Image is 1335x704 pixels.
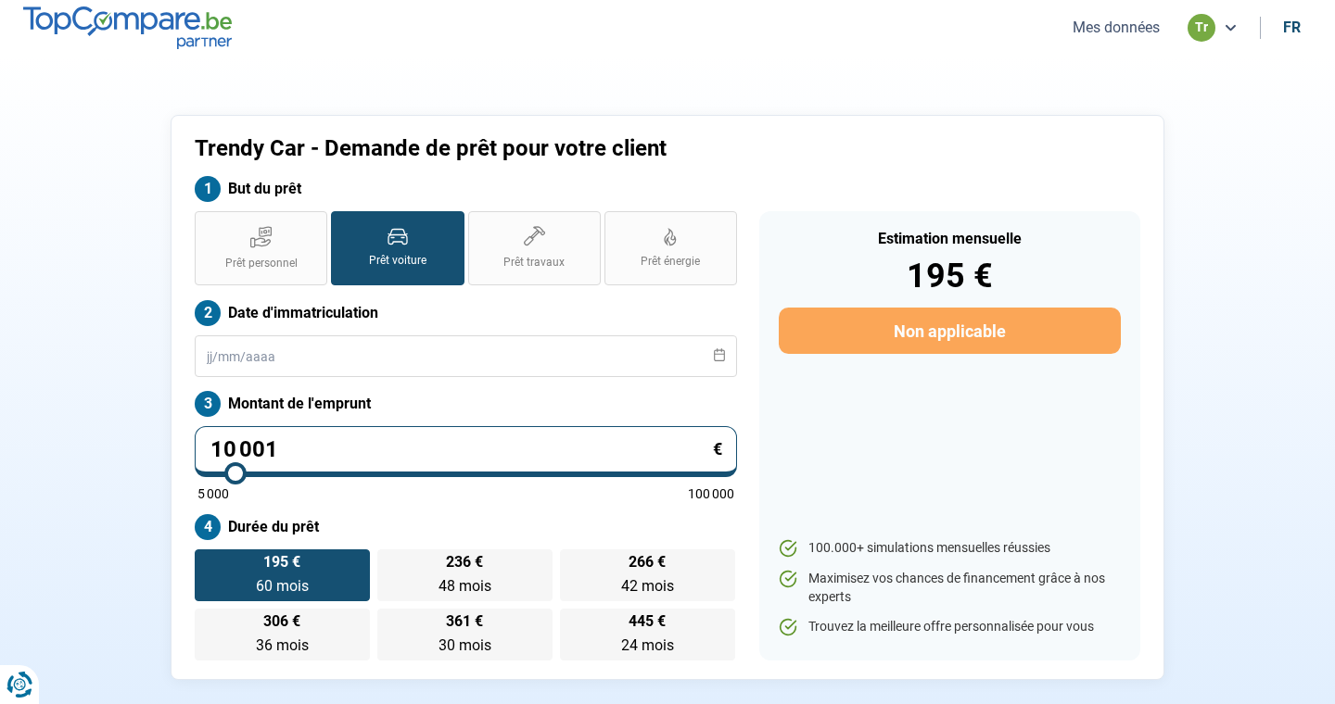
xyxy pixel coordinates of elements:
span: Prêt énergie [641,254,700,270]
li: 100.000+ simulations mensuelles réussies [779,539,1121,558]
span: 266 € [629,555,666,570]
span: 30 mois [439,636,491,654]
span: 361 € [446,614,483,629]
li: Maximisez vos chances de financement grâce à nos experts [779,570,1121,606]
li: Trouvez la meilleure offre personnalisée pour vous [779,618,1121,636]
span: 306 € [263,614,300,629]
span: Prêt voiture [369,253,426,269]
label: But du prêt [195,176,737,202]
span: 48 mois [439,577,491,595]
div: fr [1283,19,1301,36]
span: 5 000 [197,487,229,500]
span: 60 mois [256,577,309,595]
span: 24 mois [621,636,674,654]
span: Prêt personnel [225,256,298,271]
input: jj/mm/aaaa [195,335,737,377]
span: € [713,441,722,458]
h1: Trendy Car - Demande de prêt pour votre client [195,135,898,162]
label: Durée du prêt [195,514,737,540]
span: 42 mois [621,577,674,595]
span: 236 € [446,555,483,570]
label: Date d'immatriculation [195,300,737,326]
span: 36 mois [256,636,309,654]
div: 195 € [779,259,1121,293]
span: 445 € [629,614,666,629]
div: tr [1188,14,1215,42]
img: TopCompare.be [23,6,232,48]
label: Montant de l'emprunt [195,391,737,417]
span: 100 000 [688,487,734,500]
div: Estimation mensuelle [779,232,1121,246]
span: 195 € [263,555,300,570]
button: Non applicable [779,308,1121,354]
button: Mes données [1067,18,1165,37]
span: Prêt travaux [503,255,565,270]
